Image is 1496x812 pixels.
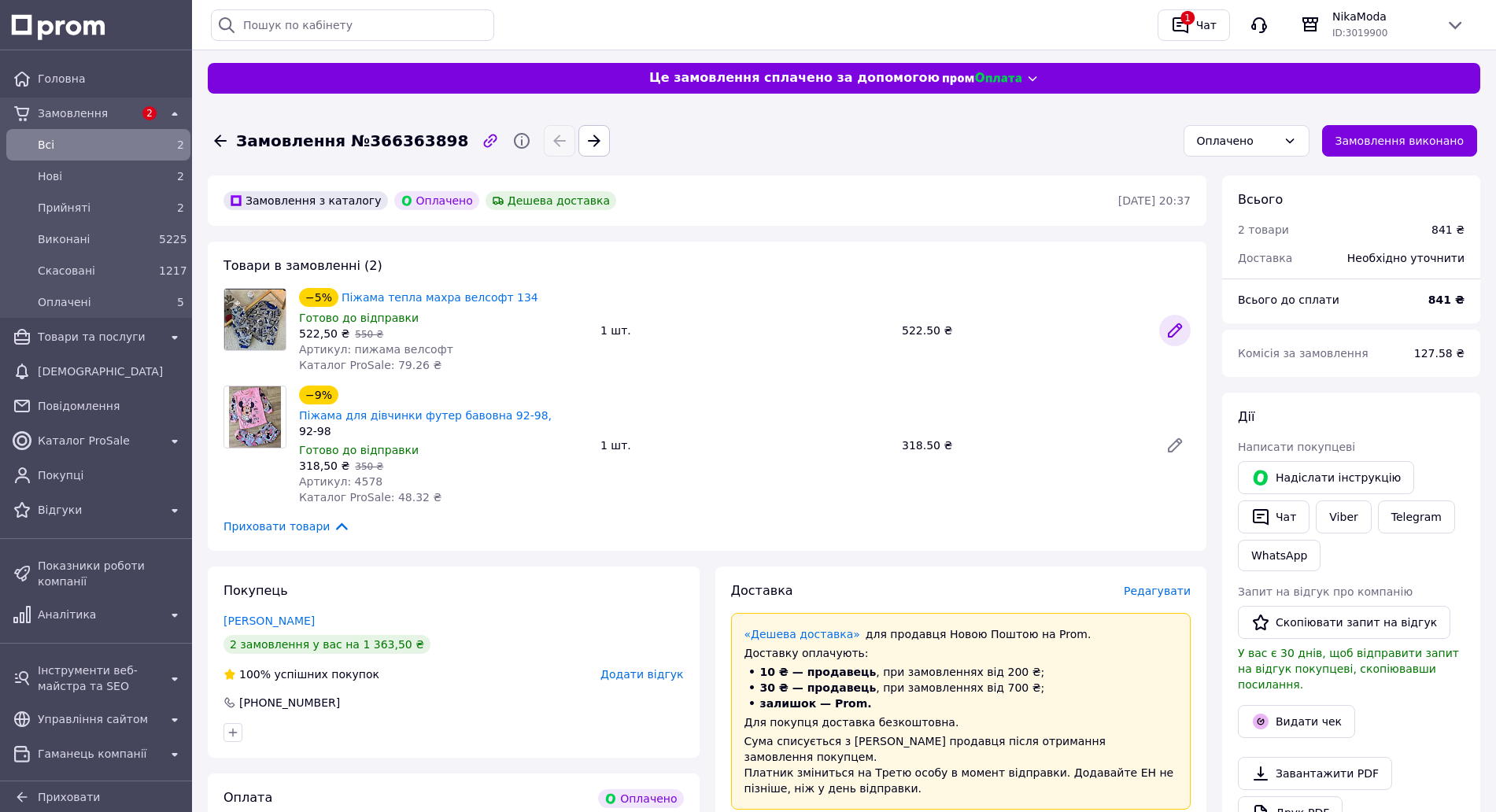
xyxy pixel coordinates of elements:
[38,200,153,216] span: Прийняті
[594,319,896,341] div: 1 шт.
[38,137,153,153] span: Всi
[598,789,683,808] div: Оплачено
[299,475,382,488] span: Артикул: 4578
[1159,315,1191,346] a: Редагувати
[1118,194,1191,207] time: [DATE] 20:37
[299,327,349,340] span: 522,50 ₴
[223,518,350,535] span: Приховати товари
[594,434,896,456] div: 1 шт.
[299,359,441,371] span: Каталог ProSale: 79.26 ₴
[38,398,184,414] span: Повідомлення
[1338,241,1474,275] div: Необхідно уточнити
[238,695,342,710] div: [PHONE_NUMBER]
[38,791,100,803] span: Приховати
[1238,585,1413,598] span: Запит на відгук про компанію
[760,666,877,678] span: 10 ₴ — продавець
[1428,293,1465,306] b: 841 ₴
[236,130,468,153] span: Замовлення №366363898
[223,583,288,598] span: Покупець
[649,69,940,87] span: Це замовлення сплачено за допомогою
[299,409,552,422] a: Піжама для дівчинки футер бавовна 92-98,
[38,467,184,483] span: Покупці
[1238,252,1292,264] span: Доставка
[744,733,1178,796] div: Сума списується з [PERSON_NAME] продавця після отримання замовлення покупцем. Платник зміниться н...
[38,433,159,448] span: Каталог ProSale
[1322,125,1478,157] button: Замовлення виконано
[744,714,1178,730] div: Для покупця доставка безкоштовна.
[38,607,159,622] span: Аналітика
[224,289,285,350] img: Піжама тепла махра велсофт 134
[342,291,538,304] a: Піжама тепла махра велсофт 134
[1238,223,1289,236] span: 2 товари
[177,138,184,151] span: 2
[223,258,382,273] span: Товари в замовленні (2)
[38,71,184,87] span: Головна
[38,231,153,247] span: Виконані
[142,106,157,120] span: 2
[1431,222,1465,238] div: 841 ₴
[159,264,187,277] span: 1217
[299,423,588,439] div: 92-98
[1414,347,1465,360] span: 127.58 ₴
[1238,192,1283,207] span: Всього
[600,668,683,681] span: Додати відгук
[731,583,793,598] span: Доставка
[177,201,184,214] span: 2
[1158,9,1230,41] button: 1Чат
[744,680,1178,696] li: , при замовленнях від 700 ₴;
[299,343,453,356] span: Артикул: пижама велсофт
[1238,500,1309,533] button: Чат
[1238,606,1450,639] button: Скопіювати запит на відгук
[299,491,441,504] span: Каталог ProSale: 48.32 ₴
[1316,500,1371,533] a: Viber
[299,386,338,404] div: −9%
[1124,585,1191,597] span: Редагувати
[1238,705,1355,738] button: Видати чек
[1238,461,1414,494] button: Надіслати інструкцію
[38,263,153,279] span: Скасовані
[38,663,159,694] span: Інструменти веб-майстра та SEO
[896,319,1153,341] div: 522.50 ₴
[355,461,383,472] span: 350 ₴
[1332,9,1433,24] span: NikaModa
[744,664,1178,680] li: , при замовленнях від 200 ₴;
[355,329,383,340] span: 550 ₴
[177,170,184,183] span: 2
[239,668,271,681] span: 100%
[1238,647,1459,691] span: У вас є 30 днів, щоб відправити запит на відгук покупцеві, скопіювавши посилання.
[223,615,315,627] a: [PERSON_NAME]
[1332,28,1387,39] span: ID: 3019900
[223,790,272,805] span: Оплата
[1378,500,1455,533] a: Telegram
[229,386,282,448] img: Піжама для дівчинки футер бавовна 92-98,
[38,502,159,518] span: Відгуки
[1197,132,1277,149] div: Оплачено
[760,697,872,710] span: залишок — Prom.
[38,364,184,379] span: [DEMOGRAPHIC_DATA]
[38,294,153,310] span: Оплачені
[1238,757,1392,790] a: Завантажити PDF
[299,460,349,472] span: 318,50 ₴
[1238,293,1339,306] span: Всього до сплати
[299,444,419,456] span: Готово до відправки
[1193,13,1220,37] div: Чат
[1238,540,1321,571] a: WhatsApp
[1159,430,1191,461] a: Редагувати
[1238,347,1369,360] span: Комісія за замовлення
[159,233,187,245] span: 5225
[744,645,1178,661] div: Доставку оплачують:
[299,312,419,324] span: Готово до відправки
[38,168,153,184] span: Нові
[211,9,494,41] input: Пошук по кабінету
[299,288,338,307] div: −5%
[760,681,877,694] span: 30 ₴ — продавець
[38,746,159,762] span: Гаманець компанії
[38,558,184,589] span: Показники роботи компанії
[38,329,159,345] span: Товари та послуги
[38,105,134,121] span: Замовлення
[1238,441,1355,453] span: Написати покупцеві
[394,191,479,210] div: Оплачено
[177,296,184,308] span: 5
[223,191,388,210] div: Замовлення з каталогу
[896,434,1153,456] div: 318.50 ₴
